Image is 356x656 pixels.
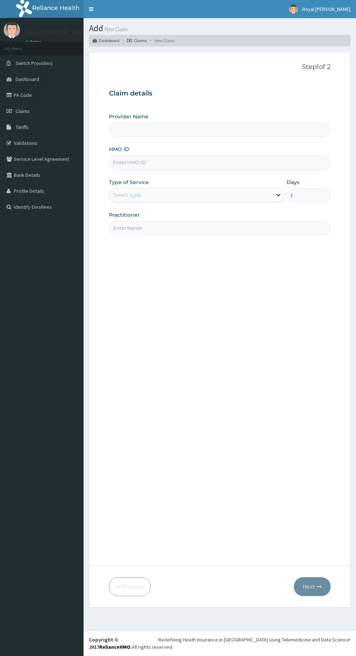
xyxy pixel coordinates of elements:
p: Royal [PERSON_NAME] [25,29,90,36]
h3: Claim details [109,90,331,98]
a: Claims [127,37,147,44]
a: Dashboard [93,37,120,44]
input: Enter Name [109,221,331,235]
span: Dashboard [16,76,39,82]
span: Claims [16,108,30,114]
label: Type of Service [109,179,149,186]
footer: All rights reserved. [84,630,356,656]
img: User Image [289,5,298,14]
a: RelianceHMO [99,644,130,650]
h1: Add [89,24,351,33]
p: Step 1 of 2 [109,63,331,71]
li: New Claim [147,37,175,44]
div: Redefining Heath Insurance in [GEOGRAPHIC_DATA] using Telemedicine and Data Science! [158,636,351,643]
label: Provider Name [109,113,149,120]
button: Next [294,577,331,596]
label: HMO ID [109,146,129,153]
a: Online [25,40,43,45]
small: New Claim [103,27,128,32]
img: User Image [4,22,20,38]
label: Practitioner [109,211,140,219]
span: Tariffs [16,124,29,130]
span: Royal [PERSON_NAME] [302,6,351,12]
input: Enter HMO ID [109,155,331,170]
label: Days [287,179,299,186]
span: Switch Providers [16,60,53,66]
div: Select type [113,191,141,199]
button: Previous [109,577,151,596]
strong: Copyright © 2017 . [89,636,132,650]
